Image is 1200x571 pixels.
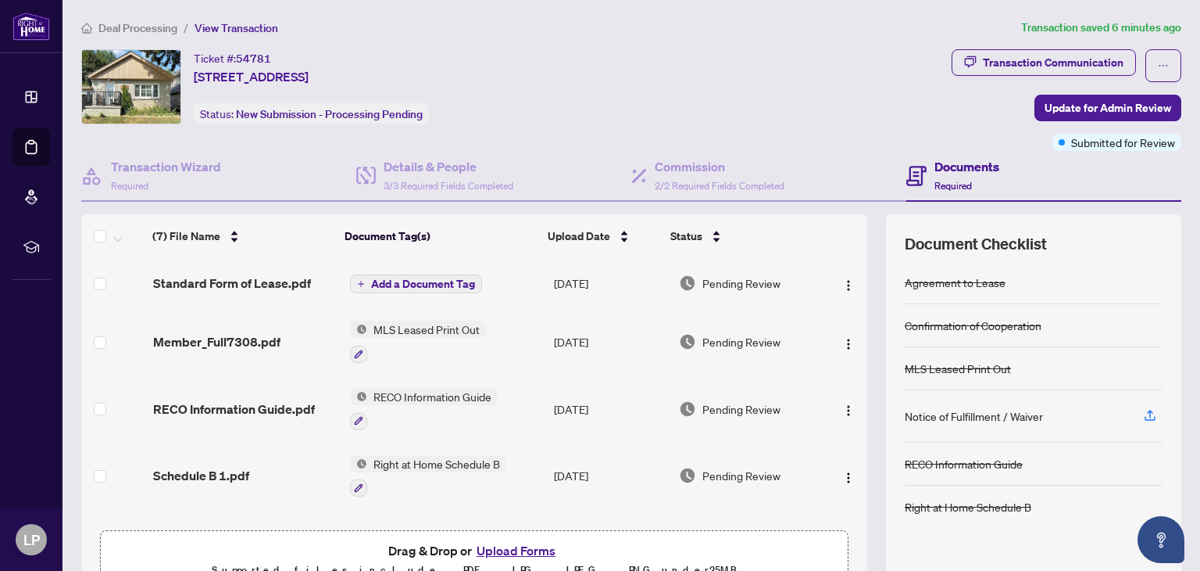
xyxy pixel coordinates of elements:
[664,214,812,258] th: Status
[12,12,50,41] img: logo
[82,50,180,124] img: IMG-E12322270_1.jpg
[541,214,664,258] th: Upload Date
[350,455,506,497] button: Status IconRight at Home Schedule B
[388,540,560,561] span: Drag & Drop or
[371,278,475,289] span: Add a Document Tag
[98,21,177,35] span: Deal Processing
[842,404,855,417] img: Logo
[842,472,855,484] img: Logo
[195,21,278,35] span: View Transaction
[153,332,280,351] span: Member_Full7308.pdf
[357,280,365,288] span: plus
[350,321,367,338] img: Status Icon
[905,455,1023,472] div: RECO Information Guide
[350,388,367,405] img: Status Icon
[184,19,188,37] li: /
[934,157,999,176] h4: Documents
[1158,60,1169,71] span: ellipsis
[367,388,498,405] span: RECO Information Guide
[152,228,220,245] span: (7) File Name
[350,321,486,363] button: Status IconMLS Leased Print Out
[670,228,702,245] span: Status
[548,375,673,443] td: [DATE]
[842,279,855,292] img: Logo
[905,233,1047,255] span: Document Checklist
[236,107,423,121] span: New Submission - Processing Pending
[350,522,516,564] button: Status IconConfirmation of Cooperation
[905,498,1031,515] div: Right at Home Schedule B
[384,180,513,192] span: 3/3 Required Fields Completed
[842,338,855,350] img: Logo
[934,180,972,192] span: Required
[1021,19,1181,37] article: Transaction saved 6 minutes ago
[548,258,673,308] td: [DATE]
[194,67,309,86] span: [STREET_ADDRESS]
[548,443,673,510] td: [DATE]
[836,463,861,488] button: Logo
[1137,516,1184,563] button: Open asap
[338,214,541,258] th: Document Tag(s)
[679,400,696,418] img: Document Status
[702,467,780,484] span: Pending Review
[350,274,482,294] button: Add a Document Tag
[111,157,221,176] h4: Transaction Wizard
[655,180,784,192] span: 2/2 Required Fields Completed
[679,333,696,350] img: Document Status
[905,360,1011,377] div: MLS Leased Print Out
[548,228,610,245] span: Upload Date
[1071,134,1175,151] span: Submitted for Review
[194,49,271,67] div: Ticket #:
[146,214,338,258] th: (7) File Name
[367,321,486,338] span: MLS Leased Print Out
[905,317,1041,334] div: Confirmation of Cooperation
[153,400,315,418] span: RECO Information Guide.pdf
[836,271,861,296] button: Logo
[153,466,249,485] span: Schedule B 1.pdf
[194,103,429,124] div: Status:
[952,49,1136,76] button: Transaction Communication
[905,408,1043,425] div: Notice of Fulfillment / Waiver
[367,455,506,472] span: Right at Home Schedule B
[1045,95,1171,120] span: Update for Admin Review
[236,52,271,66] span: 54781
[384,157,513,176] h4: Details & People
[679,467,696,484] img: Document Status
[350,275,482,293] button: Add a Document Tag
[836,329,861,354] button: Logo
[81,23,92,34] span: home
[111,180,148,192] span: Required
[350,522,367,539] img: Status Icon
[367,522,516,539] span: Confirmation of Cooperation
[153,274,311,293] span: Standard Form of Lease.pdf
[350,455,367,472] img: Status Icon
[350,388,498,430] button: Status IconRECO Information Guide
[548,308,673,375] td: [DATE]
[472,540,560,561] button: Upload Forms
[23,529,40,551] span: LP
[983,50,1123,75] div: Transaction Communication
[655,157,784,176] h4: Commission
[836,397,861,422] button: Logo
[702,275,780,292] span: Pending Review
[702,333,780,350] span: Pending Review
[905,274,1005,291] div: Agreement to Lease
[1034,95,1181,121] button: Update for Admin Review
[679,275,696,292] img: Document Status
[702,400,780,418] span: Pending Review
